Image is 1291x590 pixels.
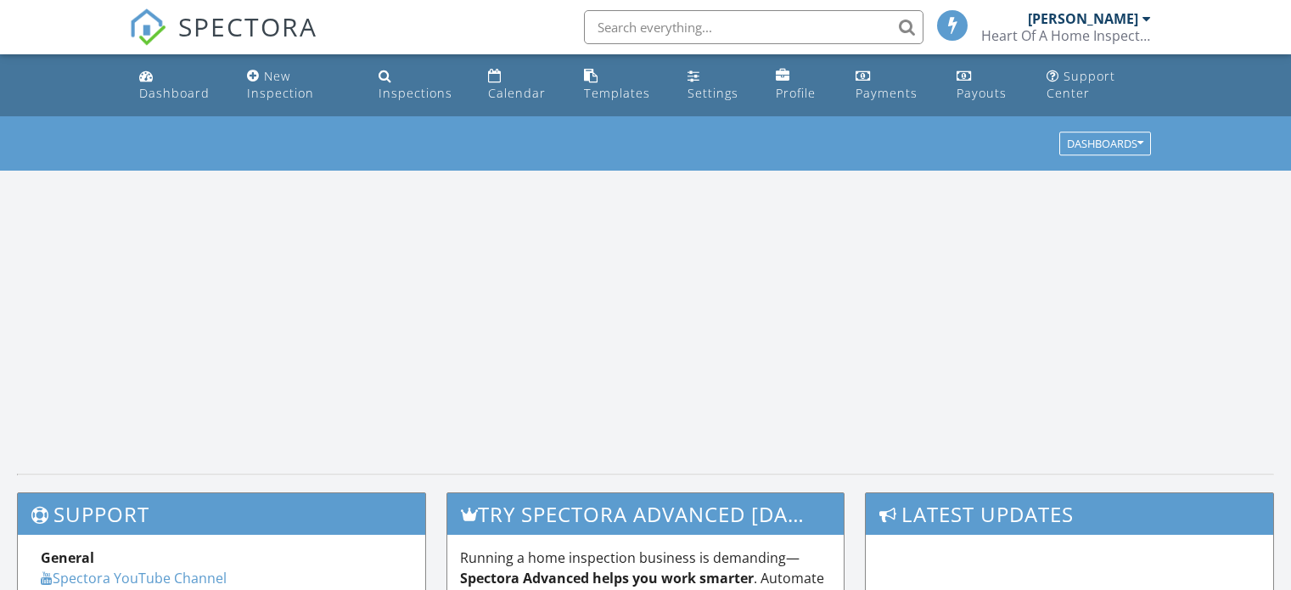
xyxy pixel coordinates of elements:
div: Inspections [379,85,452,101]
a: Calendar [481,61,563,110]
div: Templates [584,85,650,101]
h3: Try spectora advanced [DATE] [447,493,845,535]
a: Spectora YouTube Channel [41,569,227,587]
h3: Latest Updates [866,493,1273,535]
a: New Inspection [240,61,357,110]
a: Templates [577,61,667,110]
div: Support Center [1047,68,1115,101]
a: Company Profile [769,61,835,110]
strong: General [41,548,94,567]
div: Dashboard [139,85,210,101]
div: New Inspection [247,68,314,101]
a: Payments [849,61,936,110]
div: Settings [688,85,738,101]
a: Dashboard [132,61,227,110]
a: Support Center [1040,61,1159,110]
img: The Best Home Inspection Software - Spectora [129,8,166,46]
div: Payouts [957,85,1007,101]
div: Payments [856,85,918,101]
div: [PERSON_NAME] [1028,10,1138,27]
strong: Spectora Advanced helps you work smarter [460,569,754,587]
div: Profile [776,85,816,101]
a: Settings [681,61,755,110]
a: SPECTORA [129,23,317,59]
button: Dashboards [1059,132,1151,156]
a: Inspections [372,61,469,110]
div: Calendar [488,85,546,101]
div: Heart Of A Home Inspections [981,27,1151,44]
a: Payouts [950,61,1026,110]
span: SPECTORA [178,8,317,44]
div: Dashboards [1067,138,1143,150]
h3: Support [18,493,425,535]
input: Search everything... [584,10,923,44]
